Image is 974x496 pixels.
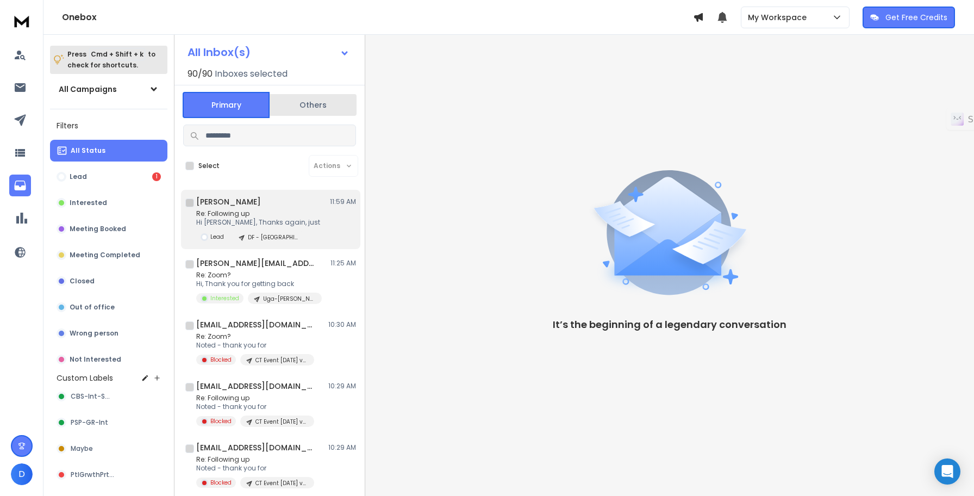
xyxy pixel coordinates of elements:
[748,12,811,23] p: My Workspace
[71,444,93,453] span: Maybe
[330,259,356,268] p: 11:25 AM
[330,197,356,206] p: 11:59 AM
[70,225,126,233] p: Meeting Booked
[11,463,33,485] button: D
[255,356,308,364] p: CT Event [DATE] v2 FU.2
[196,332,314,341] p: Re: Zoom?
[57,373,113,383] h3: Custom Labels
[885,12,947,23] p: Get Free Credits
[152,172,161,181] div: 1
[70,355,121,364] p: Not Interested
[934,458,960,485] div: Open Intercom Messenger
[11,11,33,31] img: logo
[50,349,167,370] button: Not Interested
[255,418,308,426] p: CT Event [DATE] v2 FU.2
[196,280,322,288] p: Hi, Thank you for getting back
[50,78,167,100] button: All Campaigns
[553,317,786,332] p: It’s the beginning of a legendary conversation
[263,295,315,303] p: Uga-[PERSON_NAME]-[PERSON_NAME]-[GEOGRAPHIC_DATA]
[50,166,167,188] button: Lead1
[196,442,316,453] h1: [EMAIL_ADDRESS][DOMAIN_NAME]
[210,417,232,425] p: Blocked
[188,67,213,80] span: 90 / 90
[248,233,300,241] p: DF - [GEOGRAPHIC_DATA] - FU.1.2
[198,162,220,170] label: Select
[270,93,357,117] button: Others
[70,303,115,312] p: Out of office
[50,296,167,318] button: Out of office
[183,92,270,118] button: Primary
[255,479,308,487] p: CT Event [DATE] v2 FU.2
[62,11,693,24] h1: Onebox
[179,41,358,63] button: All Inbox(s)
[71,470,116,479] span: PtlGrwthPrtnr
[50,244,167,266] button: Meeting Completed
[50,438,167,460] button: Maybe
[196,341,314,350] p: Noted - thank you for
[196,271,322,280] p: Re: Zoom?
[71,418,108,427] span: PSP-GR-Int
[50,464,167,486] button: PtlGrwthPrtnr
[70,329,118,338] p: Wrong person
[70,251,140,259] p: Meeting Completed
[196,196,261,207] h1: [PERSON_NAME]
[71,146,105,155] p: All Status
[210,479,232,487] p: Blocked
[196,209,320,218] p: Re: Following up
[70,277,95,286] p: Closed
[196,218,320,227] p: Hi [PERSON_NAME], Thanks again, just
[50,118,167,133] h3: Filters
[50,140,167,162] button: All Status
[59,84,117,95] h1: All Campaigns
[210,356,232,364] p: Blocked
[863,7,955,28] button: Get Free Credits
[196,258,316,269] h1: [PERSON_NAME][EMAIL_ADDRESS][DOMAIN_NAME]
[210,294,239,302] p: Interested
[210,233,224,241] p: Lead
[50,270,167,292] button: Closed
[328,382,356,390] p: 10:29 AM
[89,48,145,60] span: Cmd + Shift + k
[67,49,155,71] p: Press to check for shortcuts.
[196,319,316,330] h1: [EMAIL_ADDRESS][DOMAIN_NAME]
[188,47,251,58] h1: All Inbox(s)
[196,381,316,392] h1: [EMAIL_ADDRESS][DOMAIN_NAME]
[196,394,314,402] p: Re: Following up
[50,218,167,240] button: Meeting Booked
[196,402,314,411] p: Noted - thank you for
[328,443,356,452] p: 10:29 AM
[50,192,167,214] button: Interested
[196,455,314,464] p: Re: Following up
[50,323,167,344] button: Wrong person
[50,412,167,433] button: PSP-GR-Int
[328,320,356,329] p: 10:30 AM
[215,67,288,80] h3: Inboxes selected
[50,386,167,407] button: CBS-Int-Sell
[71,392,113,401] span: CBS-Int-Sell
[70,199,107,207] p: Interested
[196,464,314,473] p: Noted - thank you for
[70,172,87,181] p: Lead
